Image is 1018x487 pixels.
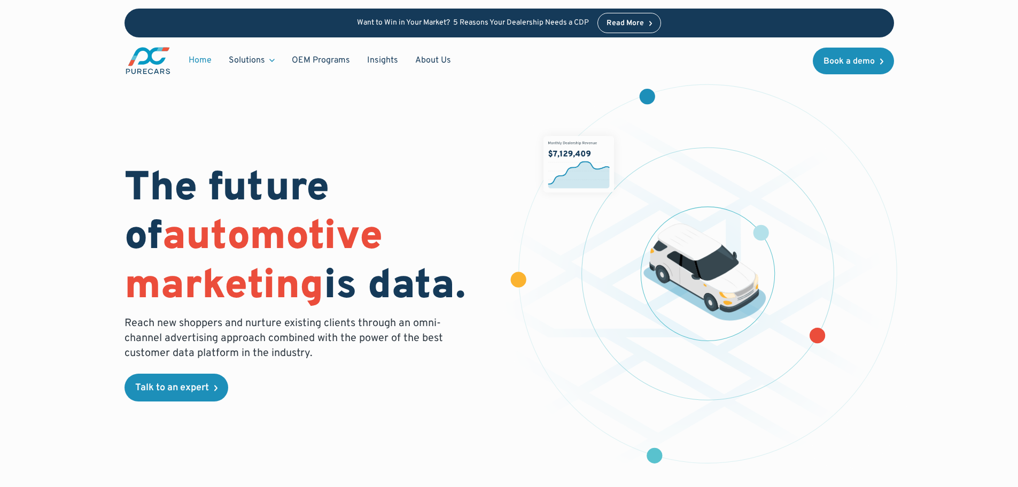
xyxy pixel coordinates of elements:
div: Read More [607,20,644,27]
a: Home [180,50,220,71]
p: Want to Win in Your Market? 5 Reasons Your Dealership Needs a CDP [357,19,589,28]
a: Book a demo [813,48,894,74]
img: purecars logo [125,46,172,75]
div: Talk to an expert [135,383,209,393]
a: About Us [407,50,460,71]
img: illustration of a vehicle [643,223,766,321]
p: Reach new shoppers and nurture existing clients through an omni-channel advertising approach comb... [125,316,449,361]
a: Talk to an expert [125,374,228,401]
a: OEM Programs [283,50,359,71]
h1: The future of is data. [125,165,496,312]
span: automotive marketing [125,212,383,312]
a: Read More [597,13,662,33]
a: Insights [359,50,407,71]
div: Book a demo [823,57,875,66]
a: main [125,46,172,75]
div: Solutions [229,55,265,66]
div: Solutions [220,50,283,71]
img: chart showing monthly dealership revenue of $7m [543,136,614,192]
